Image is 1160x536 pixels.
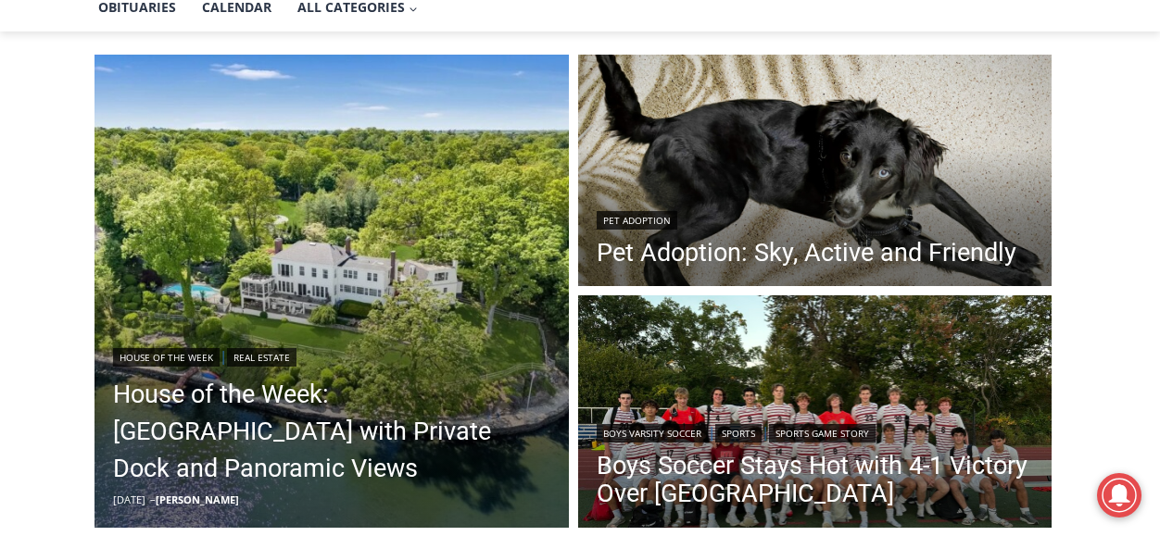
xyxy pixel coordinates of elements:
span: Intern @ [DOMAIN_NAME] [485,184,859,226]
a: Read More House of the Week: Historic Rye Waterfront Estate with Private Dock and Panoramic Views [95,55,569,529]
a: Boys Varsity Soccer [597,424,708,443]
div: "[PERSON_NAME] and I covered the [DATE] Parade, which was a really eye opening experience as I ha... [468,1,876,180]
img: 13 Kirby Lane, Rye [95,55,569,529]
time: [DATE] [113,492,145,506]
h4: [PERSON_NAME] Read Sanctuary Fall Fest: [DATE] [15,186,246,229]
a: Boys Soccer Stays Hot with 4-1 Victory Over [GEOGRAPHIC_DATA] [597,452,1034,507]
a: House of the Week: [GEOGRAPHIC_DATA] with Private Dock and Panoramic Views [113,376,550,487]
div: | [113,344,550,367]
a: [PERSON_NAME] [156,492,239,506]
a: Read More Boys Soccer Stays Hot with 4-1 Victory Over Eastchester [578,295,1053,532]
a: Sports Game Story [769,424,876,443]
a: Pet Adoption [597,211,677,230]
span: – [150,492,156,506]
div: Birds of Prey: Falcon and hawk demos [195,55,268,152]
a: Read More Pet Adoption: Sky, Active and Friendly [578,55,1053,292]
a: House of the Week [113,348,220,367]
div: / [208,156,212,175]
a: Intern @ [DOMAIN_NAME] [446,180,898,231]
div: 6 [217,156,225,175]
a: Real Estate [227,348,296,367]
a: Sports [715,424,762,443]
img: [PHOTO; Sky. Contributed.] [578,55,1053,292]
a: [PERSON_NAME] Read Sanctuary Fall Fest: [DATE] [1,184,277,231]
div: 2 [195,156,203,175]
img: (PHOTO: The Rye Boys Soccer team from their win on October 6, 2025. Credit: Daniela Arredondo.) [578,295,1053,532]
div: | | [597,420,1034,443]
a: Pet Adoption: Sky, Active and Friendly [597,239,1016,267]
